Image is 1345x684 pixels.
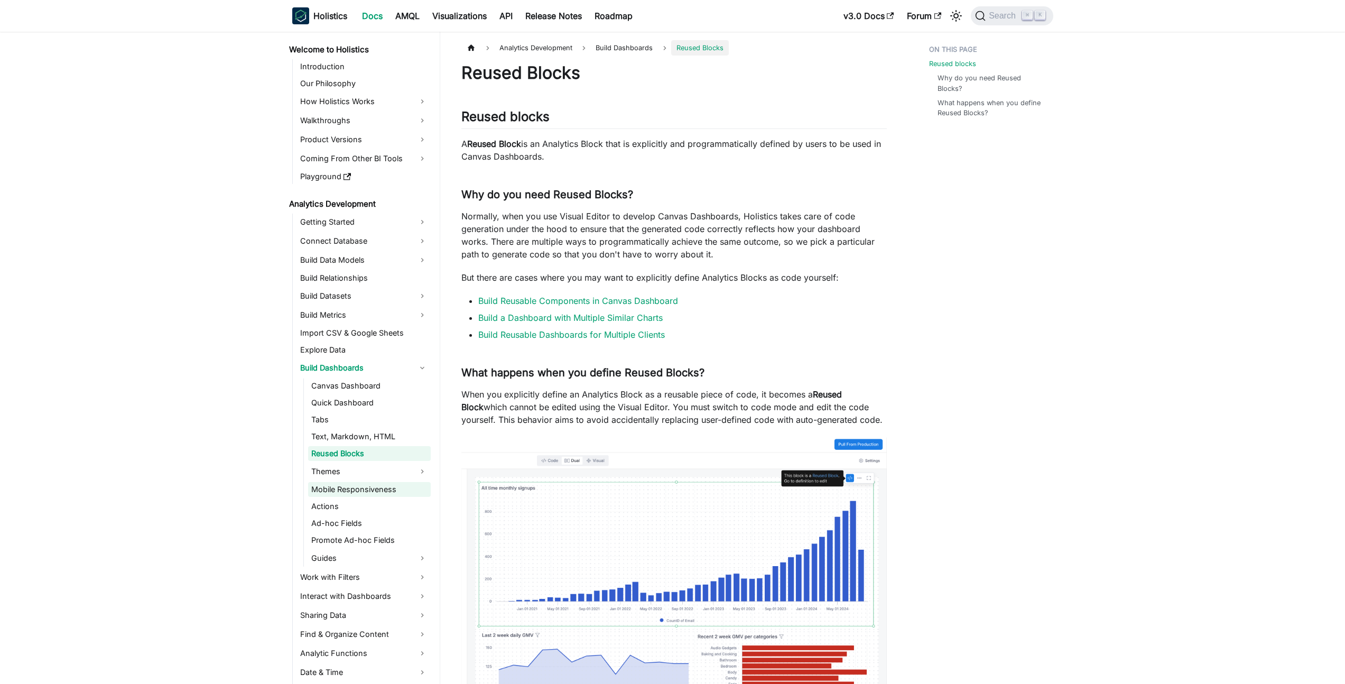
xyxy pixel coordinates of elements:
[308,550,431,567] a: Guides
[297,150,431,167] a: Coming From Other BI Tools
[297,59,431,74] a: Introduction
[671,40,729,56] span: Reused Blocks
[297,271,431,285] a: Build Relationships
[308,482,431,497] a: Mobile Responsiveness
[292,7,309,24] img: Holistics
[297,664,431,681] a: Date & Time
[971,6,1053,25] button: Search (Command+K)
[308,395,431,410] a: Quick Dashboard
[986,11,1022,21] span: Search
[461,188,887,201] h3: Why do you need Reused Blocks?
[297,112,431,129] a: Walkthroughs
[467,138,521,149] strong: Reused Block
[297,607,431,624] a: Sharing Data
[478,312,663,323] a: Build a Dashboard with Multiple Similar Charts
[1035,11,1045,20] kbd: K
[461,271,887,284] p: But there are cases where you may want to explicitly define Analytics Blocks as code yourself:
[297,588,431,605] a: Interact with Dashboards
[308,533,431,548] a: Promote Ad-hoc Fields
[478,329,665,340] a: Build Reusable Dashboards for Multiple Clients
[297,233,431,249] a: Connect Database
[297,626,431,643] a: Find & Organize Content
[948,7,964,24] button: Switch between dark and light mode (currently light mode)
[461,137,887,163] p: A is an Analytics Block that is explicitly and programmatically defined by users to be used in Ca...
[389,7,426,24] a: AMQL
[308,463,431,480] a: Themes
[286,197,431,211] a: Analytics Development
[297,76,431,91] a: Our Philosophy
[590,40,658,56] span: Build Dashboards
[461,109,887,129] h2: Reused blocks
[297,569,431,586] a: Work with Filters
[588,7,639,24] a: Roadmap
[297,645,431,662] a: Analytic Functions
[308,499,431,514] a: Actions
[297,214,431,230] a: Getting Started
[308,429,431,444] a: Text, Markdown, HTML
[297,326,431,340] a: Import CSV & Google Sheets
[292,7,347,24] a: HolisticsHolistics
[493,7,519,24] a: API
[461,210,887,261] p: Normally, when you use Visual Editor to develop Canvas Dashboards, Holistics takes care of code g...
[837,7,901,24] a: v3.0 Docs
[297,307,431,323] a: Build Metrics
[461,388,887,426] p: When you explicitly define an Analytics Block as a reusable piece of code, it becomes a which can...
[297,343,431,357] a: Explore Data
[938,73,1043,93] a: Why do you need Reused Blocks?
[426,7,493,24] a: Visualizations
[297,93,431,110] a: How Holistics Works
[297,131,431,148] a: Product Versions
[1022,11,1033,20] kbd: ⌘
[297,169,431,184] a: Playground
[478,295,678,306] a: Build Reusable Components in Canvas Dashboard
[297,359,431,376] a: Build Dashboards
[461,62,887,84] h1: Reused Blocks
[308,446,431,461] a: Reused Blocks
[356,7,389,24] a: Docs
[901,7,948,24] a: Forum
[313,10,347,22] b: Holistics
[297,288,431,304] a: Build Datasets
[461,40,481,56] a: Home page
[282,32,440,684] nav: Docs sidebar
[461,40,887,56] nav: Breadcrumbs
[308,378,431,393] a: Canvas Dashboard
[297,252,431,269] a: Build Data Models
[938,98,1043,118] a: What happens when you define Reused Blocks?
[461,366,887,380] h3: What happens when you define Reused Blocks?
[929,59,976,69] a: Reused blocks
[286,42,431,57] a: Welcome to Holistics
[308,516,431,531] a: Ad-hoc Fields
[308,412,431,427] a: Tabs
[519,7,588,24] a: Release Notes
[494,40,578,56] span: Analytics Development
